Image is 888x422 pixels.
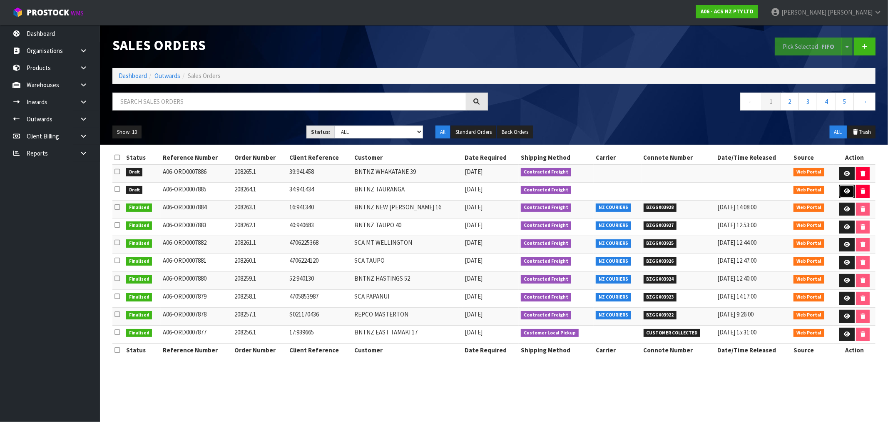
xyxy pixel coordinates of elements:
td: BNTNZ NEW [PERSON_NAME] 16 [352,200,463,218]
th: Source [791,343,833,357]
span: [DATE] 9:26:00 [717,310,754,318]
span: Web Portal [793,275,824,284]
span: BZGG003925 [644,239,677,248]
td: BNTNZ WHAKATANE 39 [352,165,463,183]
span: Contracted Freight [521,186,571,194]
td: BNTNZ EAST TAMAKI 17 [352,326,463,344]
td: 52:940130 [287,272,352,290]
a: → [853,93,876,111]
a: A06 - ACS NZ PTY LTD [696,5,758,18]
span: [PERSON_NAME] [781,8,826,16]
span: Finalised [126,329,152,337]
th: Status [124,151,161,164]
span: Web Portal [793,329,824,337]
span: ProStock [27,7,69,18]
td: A06-ORD0007881 [161,254,232,272]
th: Order Number [232,151,287,164]
span: Sales Orders [188,72,221,80]
span: Contracted Freight [521,239,571,248]
a: 5 [835,93,854,111]
td: 208264.1 [232,183,287,201]
small: WMS [71,9,84,17]
span: BZGG003927 [644,221,677,230]
button: Show: 10 [112,126,142,139]
span: NZ COURIERS [596,311,631,319]
td: 4706224120 [287,254,352,272]
td: A06-ORD0007880 [161,272,232,290]
th: Action [833,151,876,164]
td: 208263.1 [232,200,287,218]
th: Date/Time Released [715,343,791,357]
span: [DATE] 12:47:00 [717,256,756,264]
td: BNTNZ TAUPO 40 [352,218,463,236]
td: 208258.1 [232,290,287,308]
span: [DATE] [465,328,483,336]
span: Contracted Freight [521,257,571,266]
strong: A06 - ACS NZ PTY LTD [701,8,754,15]
img: cube-alt.png [12,7,23,18]
input: Search sales orders [112,93,466,111]
span: Web Portal [793,186,824,194]
span: Web Portal [793,168,824,176]
th: Customer [352,151,463,164]
td: 39:941458 [287,165,352,183]
span: [PERSON_NAME] [828,8,873,16]
th: Connote Number [642,151,716,164]
span: [DATE] 14:17:00 [717,292,756,300]
td: REPCO MASTERTON [352,308,463,326]
span: [DATE] [465,203,483,211]
td: BNTNZ TAURANGA [352,183,463,201]
span: [DATE] [465,274,483,282]
span: [DATE] 15:31:00 [717,328,756,336]
td: A06-ORD0007886 [161,165,232,183]
span: [DATE] [465,239,483,246]
span: Finalised [126,275,152,284]
span: [DATE] [465,168,483,176]
td: A06-ORD0007883 [161,218,232,236]
button: Trash [848,126,876,139]
td: 34:941434 [287,183,352,201]
span: [DATE] 12:53:00 [717,221,756,229]
span: Draft [126,186,143,194]
td: SCA TAUPO [352,254,463,272]
span: [DATE] 12:44:00 [717,239,756,246]
td: 208259.1 [232,272,287,290]
th: Order Number [232,343,287,357]
span: Web Portal [793,257,824,266]
a: ← [740,93,762,111]
td: 208261.1 [232,236,287,254]
td: A06-ORD0007885 [161,183,232,201]
th: Carrier [594,151,642,164]
th: Connote Number [642,343,716,357]
span: [DATE] [465,221,483,229]
td: 208256.1 [232,326,287,344]
th: Action [833,343,876,357]
span: Web Portal [793,293,824,301]
a: 1 [762,93,781,111]
td: SCA MT WELLINGTON [352,236,463,254]
span: Contracted Freight [521,168,571,176]
td: 16:941340 [287,200,352,218]
th: Source [791,151,833,164]
a: 3 [798,93,817,111]
span: Contracted Freight [521,221,571,230]
button: ALL [830,126,847,139]
a: 2 [780,93,799,111]
td: A06-ORD0007884 [161,200,232,218]
nav: Page navigation [500,93,876,113]
span: Contracted Freight [521,275,571,284]
td: A06-ORD0007882 [161,236,232,254]
span: [DATE] [465,292,483,300]
th: Customer [352,343,463,357]
button: Pick Selected -FIFO [775,38,842,55]
a: Dashboard [119,72,147,80]
span: BZGG003928 [644,203,677,212]
span: Finalised [126,257,152,266]
th: Client Reference [287,343,352,357]
span: Contracted Freight [521,293,571,301]
span: NZ COURIERS [596,293,631,301]
td: 208257.1 [232,308,287,326]
span: NZ COURIERS [596,257,631,266]
span: Customer Local Pickup [521,329,579,337]
span: Web Portal [793,239,824,248]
